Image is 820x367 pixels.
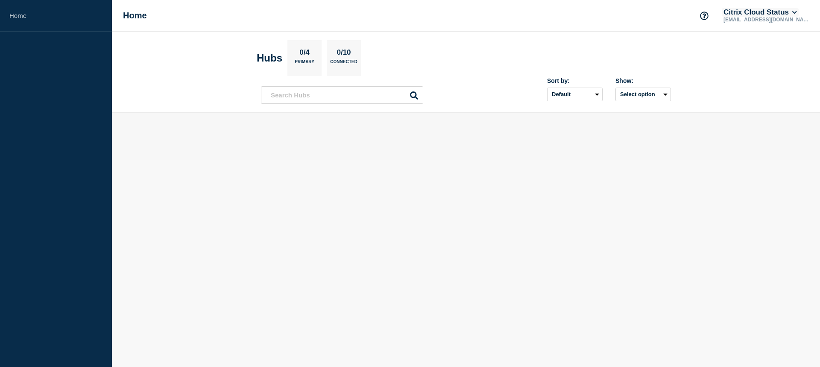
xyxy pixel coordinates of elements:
[334,48,354,59] p: 0/10
[547,88,603,101] select: Sort by
[695,7,713,25] button: Support
[296,48,313,59] p: 0/4
[123,11,147,21] h1: Home
[615,88,671,101] button: Select option
[295,59,314,68] p: Primary
[261,86,423,104] input: Search Hubs
[722,8,799,17] button: Citrix Cloud Status
[615,77,671,84] div: Show:
[257,52,282,64] h2: Hubs
[722,17,811,23] p: [EMAIL_ADDRESS][DOMAIN_NAME]
[547,77,603,84] div: Sort by:
[330,59,357,68] p: Connected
